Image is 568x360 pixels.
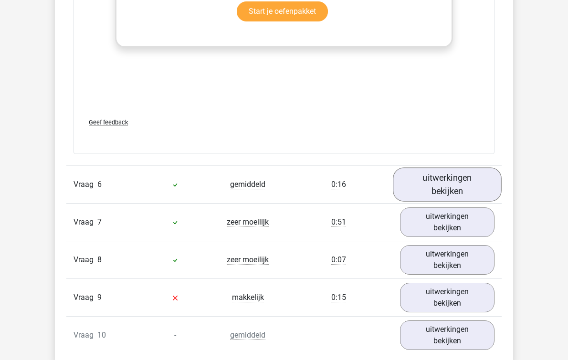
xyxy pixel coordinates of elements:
[89,119,128,126] span: Geef feedback
[230,180,265,189] span: gemiddeld
[400,207,494,237] a: uitwerkingen bekijken
[97,330,106,339] span: 10
[393,167,502,201] a: uitwerkingen bekijken
[331,180,346,189] span: 0:16
[400,245,494,275] a: uitwerkingen bekijken
[331,217,346,227] span: 0:51
[74,254,97,266] span: Vraag
[227,255,269,265] span: zeer moeilijk
[97,217,102,226] span: 7
[74,292,97,303] span: Vraag
[74,179,97,190] span: Vraag
[331,293,346,302] span: 0:15
[74,216,97,228] span: Vraag
[139,329,211,341] div: -
[400,320,494,350] a: uitwerkingen bekijken
[97,293,102,302] span: 9
[97,180,102,189] span: 6
[232,293,264,302] span: makkelijk
[230,330,265,340] span: gemiddeld
[331,255,346,265] span: 0:07
[227,217,269,227] span: zeer moeilijk
[237,1,328,21] a: Start je oefenpakket
[74,329,97,341] span: Vraag
[97,255,102,264] span: 8
[400,283,494,312] a: uitwerkingen bekijken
